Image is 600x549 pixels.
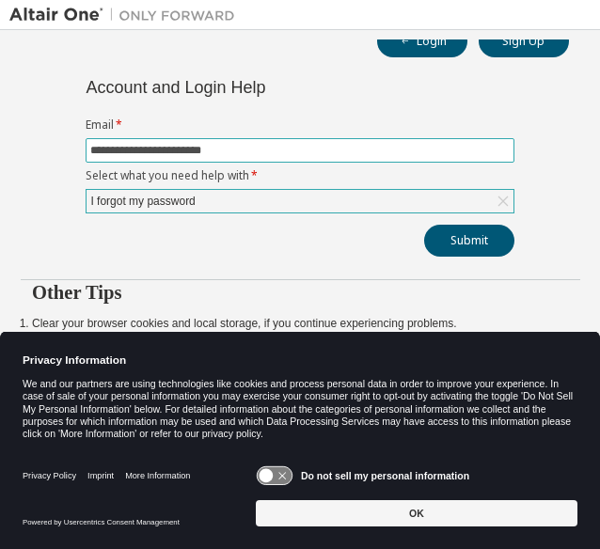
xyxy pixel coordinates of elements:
[87,191,197,212] div: I forgot my password
[32,280,569,305] h2: Other Tips
[86,168,514,183] label: Select what you need help with
[32,316,569,331] li: Clear your browser cookies and local storage, if you continue experiencing problems.
[86,80,429,95] div: Account and Login Help
[424,225,514,257] button: Submit
[87,190,513,212] div: I forgot my password
[377,25,467,57] button: Login
[9,6,245,24] img: Altair One
[86,118,514,133] label: Email
[479,25,569,57] button: Sign Up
